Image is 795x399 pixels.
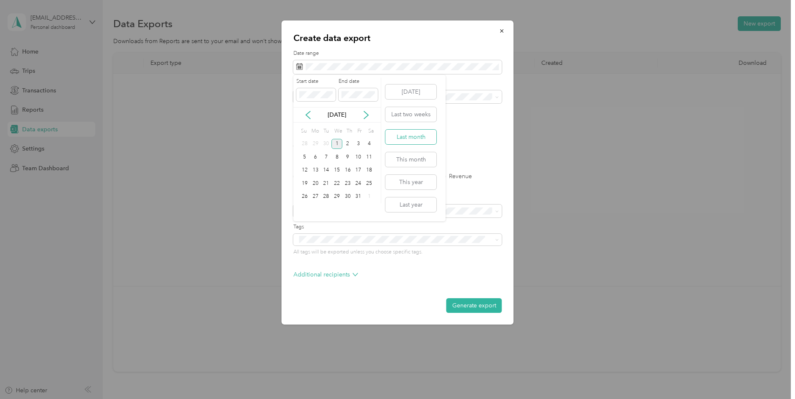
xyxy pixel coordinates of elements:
[331,152,342,162] div: 8
[321,139,331,149] div: 30
[321,152,331,162] div: 7
[385,197,436,212] button: Last year
[310,165,321,176] div: 13
[293,248,502,256] p: All tags will be exported unless you choose specific tags.
[299,152,310,162] div: 5
[342,139,353,149] div: 2
[385,84,436,99] button: [DATE]
[353,152,364,162] div: 10
[353,178,364,189] div: 24
[364,192,375,202] div: 1
[353,192,364,202] div: 31
[296,78,336,85] label: Start date
[293,223,502,231] label: Tags
[299,192,310,202] div: 26
[367,125,375,137] div: Sa
[345,125,353,137] div: Th
[331,165,342,176] div: 15
[364,152,375,162] div: 11
[331,178,342,189] div: 22
[310,125,319,137] div: Mo
[748,352,795,399] iframe: Everlance-gr Chat Button Frame
[331,139,342,149] div: 1
[293,32,502,44] p: Create data export
[342,165,353,176] div: 16
[446,298,502,313] button: Generate export
[385,152,436,167] button: This month
[353,165,364,176] div: 17
[293,270,358,279] p: Additional recipients
[321,178,331,189] div: 21
[299,125,307,137] div: Su
[333,125,342,137] div: We
[310,192,321,202] div: 27
[293,50,502,57] label: Date range
[342,178,353,189] div: 23
[339,78,378,85] label: End date
[353,139,364,149] div: 3
[322,125,330,137] div: Tu
[356,125,364,137] div: Fr
[310,152,321,162] div: 6
[364,178,375,189] div: 25
[331,192,342,202] div: 29
[299,139,310,149] div: 28
[385,107,436,122] button: Last two weeks
[385,175,436,189] button: This year
[310,139,321,149] div: 29
[440,174,472,179] label: Revenue
[299,165,310,176] div: 12
[364,139,375,149] div: 4
[385,130,436,144] button: Last month
[310,178,321,189] div: 20
[321,192,331,202] div: 28
[342,192,353,202] div: 30
[299,178,310,189] div: 19
[321,165,331,176] div: 14
[364,165,375,176] div: 18
[319,110,354,119] p: [DATE]
[342,152,353,162] div: 9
